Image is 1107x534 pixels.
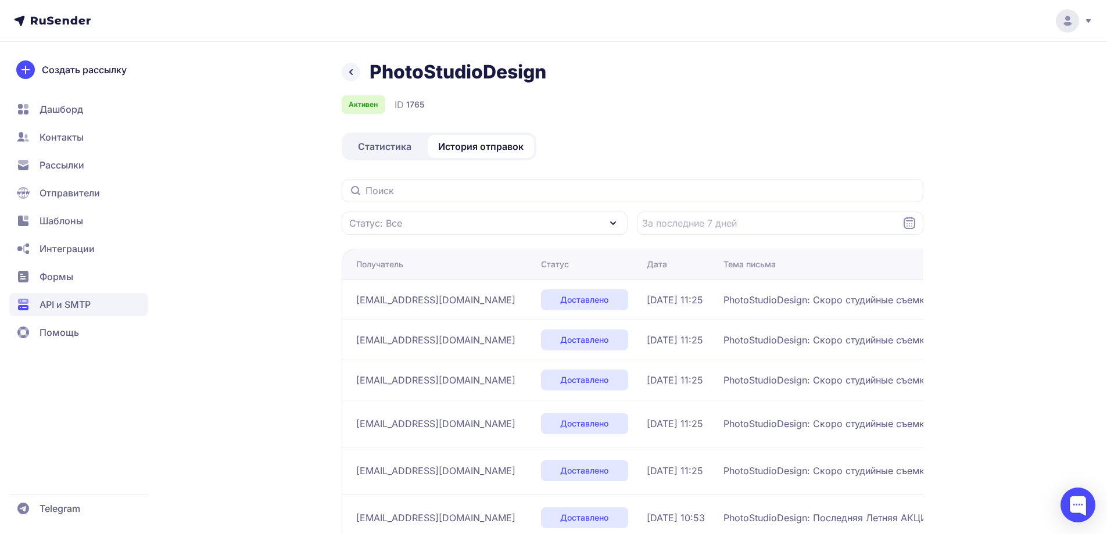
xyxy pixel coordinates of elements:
span: [DATE] 11:25 [647,373,703,387]
span: PhotoStudioDesign: Скоро студийные съемки! Будьте готовы удивить своих заказчиков! [723,333,1014,347]
span: [EMAIL_ADDRESS][DOMAIN_NAME] [356,464,515,478]
span: [EMAIL_ADDRESS][DOMAIN_NAME] [356,511,515,525]
span: Доставлено [560,512,608,524]
input: Поиск [342,179,923,202]
span: Доставлено [560,418,608,429]
span: [DATE] 11:25 [647,464,703,478]
span: Доставлено [560,465,608,476]
span: [EMAIL_ADDRESS][DOMAIN_NAME] [356,417,515,431]
div: ID [395,98,424,112]
div: Получатель [356,259,403,270]
span: Отправители [40,186,100,200]
span: Доставлено [560,334,608,346]
h1: PhotoStudioDesign [370,60,546,84]
span: [EMAIL_ADDRESS][DOMAIN_NAME] [356,373,515,387]
span: Рассылки [40,158,84,172]
span: PhotoStudioDesign: Скоро студийные съемки! Будьте готовы удивить своих заказчиков! [723,293,1014,307]
a: История отправок [428,135,534,158]
a: Telegram [9,497,148,520]
span: [DATE] 11:25 [647,417,703,431]
span: API и SMTP [40,298,91,311]
span: PhotoStudioDesign: Скоро студийные съемки! Будьте готовы удивить своих заказчиков! [723,464,1014,478]
span: Доставлено [560,294,608,306]
span: Telegram [40,501,80,515]
span: Помощь [40,325,79,339]
span: Активен [349,100,378,109]
span: [EMAIL_ADDRESS][DOMAIN_NAME] [356,333,515,347]
div: Тема письма [723,259,776,270]
span: Статус: Все [349,216,402,230]
span: PhotoStudioDesign: Скоро студийные съемки! Будьте готовы удивить своих заказчиков! [723,417,1014,431]
span: 1765 [406,99,424,110]
input: Datepicker input [637,212,923,235]
span: PhotoStudioDesign: Последняя Летняя АКЦИЯ (по летним ценам) — время творить и вдохновляться! [723,511,1014,525]
span: Статистика [358,139,411,153]
span: Контакты [40,130,84,144]
span: Шаблоны [40,214,83,228]
span: PhotoStudioDesign: Скоро студийные съемки! Будьте готовы удивить своих заказчиков! [723,373,1014,387]
a: Статистика [344,135,425,158]
span: [DATE] 11:25 [647,293,703,307]
div: Статус [541,259,569,270]
span: [EMAIL_ADDRESS][DOMAIN_NAME] [356,293,515,307]
span: [DATE] 10:53 [647,511,705,525]
span: Доставлено [560,374,608,386]
span: Интеграции [40,242,95,256]
span: [DATE] 11:25 [647,333,703,347]
span: История отправок [438,139,524,153]
span: Дашборд [40,102,83,116]
div: Дата [647,259,667,270]
span: Формы [40,270,73,284]
span: Создать рассылку [42,63,127,77]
